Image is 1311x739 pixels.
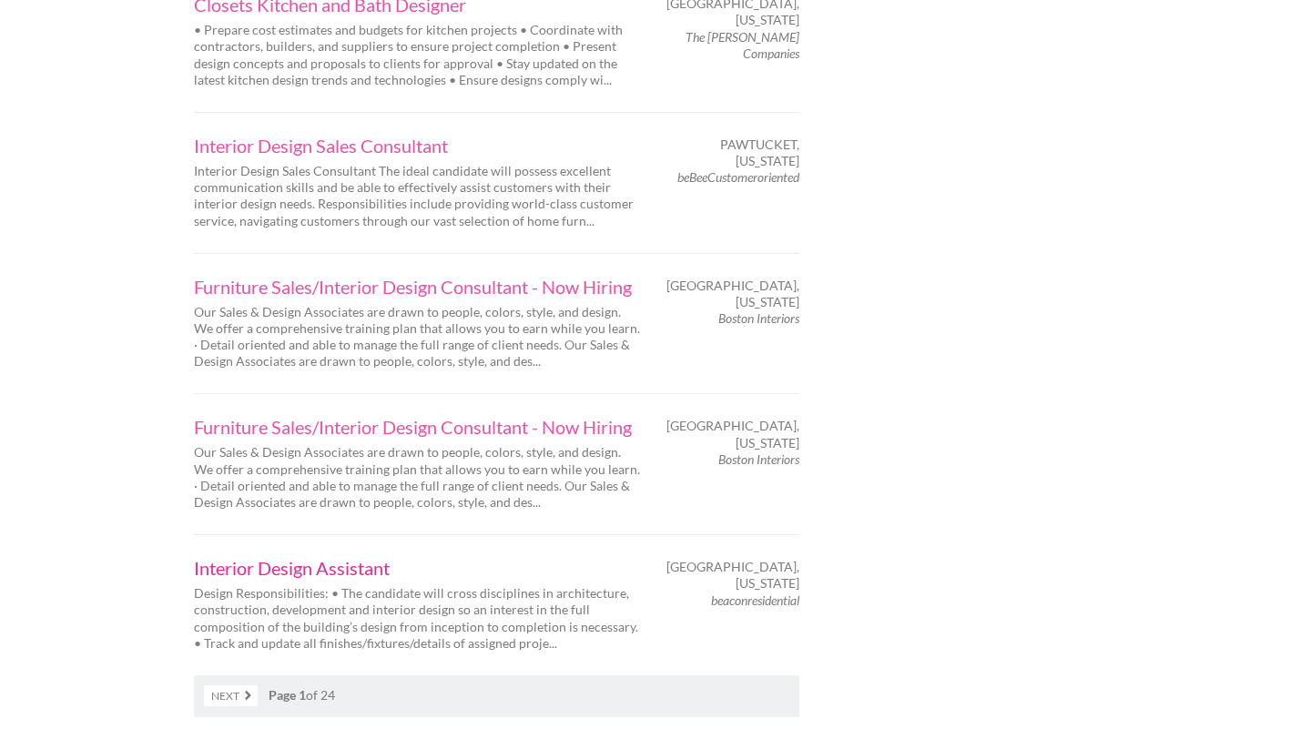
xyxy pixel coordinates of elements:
[666,278,799,310] span: [GEOGRAPHIC_DATA], [US_STATE]
[718,310,799,326] em: Boston Interiors
[677,169,799,185] em: beBeeCustomeroriented
[204,685,258,706] a: Next
[194,304,640,370] p: Our Sales & Design Associates are drawn to people, colors, style, and design. We offer a comprehe...
[718,451,799,467] em: Boston Interiors
[194,585,640,652] p: Design Responsibilities: • The candidate will cross disciplines in architecture, construction, de...
[666,559,799,592] span: [GEOGRAPHIC_DATA], [US_STATE]
[194,22,640,88] p: • Prepare cost estimates and budgets for kitchen projects • Coordinate with contractors, builders...
[194,559,640,577] a: Interior Design Assistant
[194,675,799,717] nav: of 24
[194,163,640,229] p: Interior Design Sales Consultant The ideal candidate will possess excellent communication skills ...
[672,137,799,169] span: Pawtucket, [US_STATE]
[194,278,640,296] a: Furniture Sales/Interior Design Consultant - Now Hiring
[666,418,799,450] span: [GEOGRAPHIC_DATA], [US_STATE]
[269,687,306,703] strong: Page 1
[711,592,799,608] em: beaconresidential
[194,137,640,155] a: Interior Design Sales Consultant
[194,444,640,511] p: Our Sales & Design Associates are drawn to people, colors, style, and design. We offer a comprehe...
[194,418,640,436] a: Furniture Sales/Interior Design Consultant - Now Hiring
[686,29,799,61] em: The [PERSON_NAME] Companies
